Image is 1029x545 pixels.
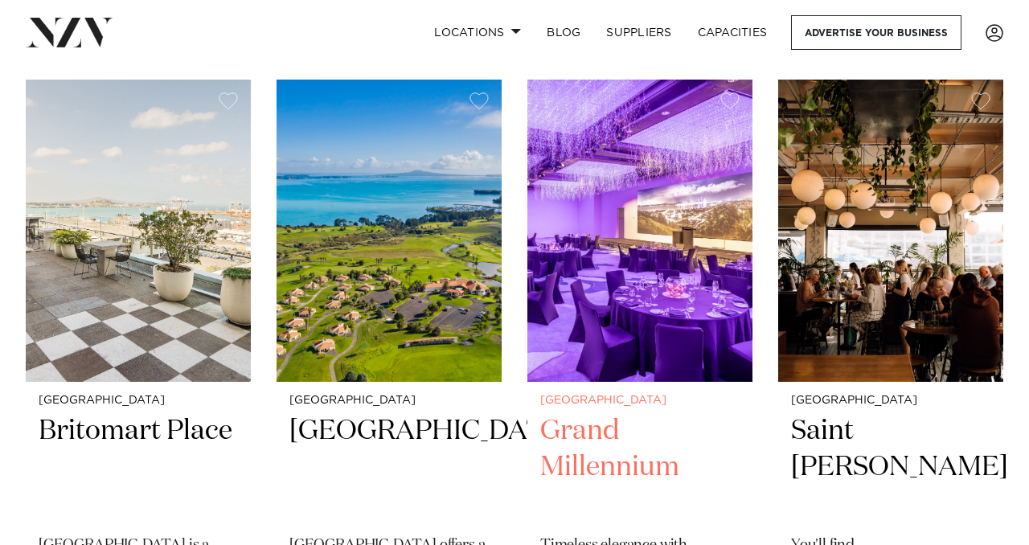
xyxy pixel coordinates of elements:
[39,413,238,522] h2: Britomart Place
[791,413,990,522] h2: Saint [PERSON_NAME]
[421,15,534,50] a: Locations
[685,15,781,50] a: Capacities
[39,395,238,407] small: [GEOGRAPHIC_DATA]
[289,413,489,522] h2: [GEOGRAPHIC_DATA]
[593,15,684,50] a: SUPPLIERS
[26,18,113,47] img: nzv-logo.png
[534,15,593,50] a: BLOG
[540,395,740,407] small: [GEOGRAPHIC_DATA]
[540,413,740,522] h2: Grand Millennium
[791,395,990,407] small: [GEOGRAPHIC_DATA]
[791,15,961,50] a: Advertise your business
[289,395,489,407] small: [GEOGRAPHIC_DATA]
